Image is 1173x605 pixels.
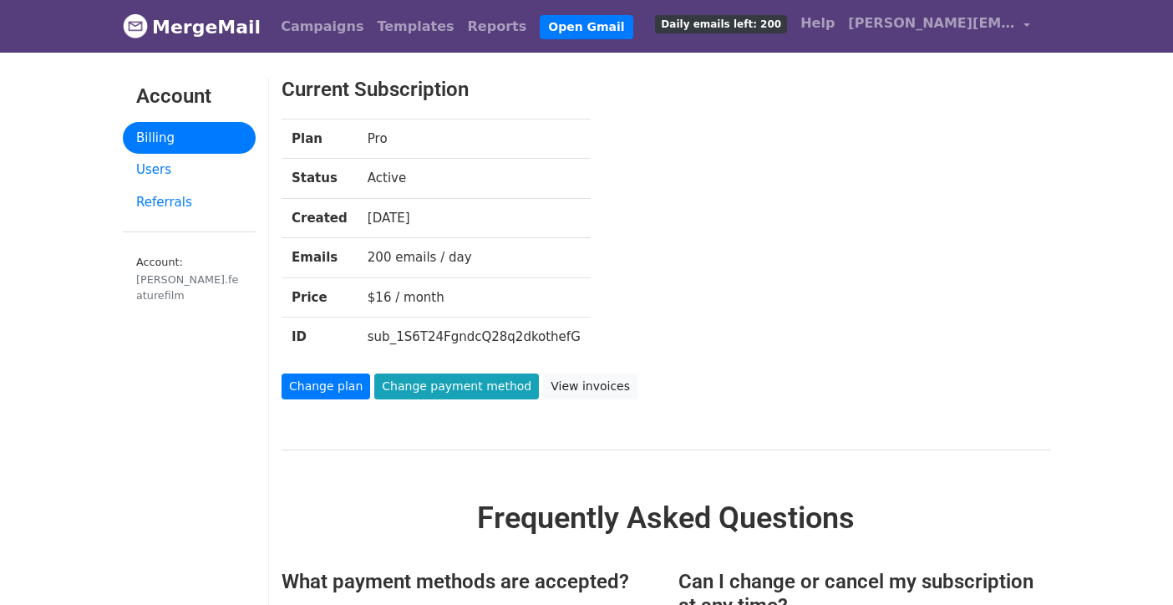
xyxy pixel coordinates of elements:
img: MergeMail logo [123,13,148,38]
a: Reports [461,10,534,43]
span: [PERSON_NAME][EMAIL_ADDRESS][DOMAIN_NAME] [848,13,1015,33]
a: [PERSON_NAME][EMAIL_ADDRESS][DOMAIN_NAME] [841,7,1037,46]
span: Daily emails left: 200 [655,15,787,33]
th: Created [282,198,358,238]
div: [PERSON_NAME].featurefilm [136,272,242,303]
th: Plan [282,119,358,159]
h3: What payment methods are accepted? [282,570,653,594]
td: [DATE] [358,198,591,238]
th: Price [282,277,358,318]
a: Referrals [123,186,256,219]
a: Daily emails left: 200 [648,7,794,40]
th: Emails [282,238,358,278]
h2: Frequently Asked Questions [282,501,1050,536]
td: $16 / month [358,277,591,318]
small: Account: [136,256,242,303]
td: 200 emails / day [358,238,591,278]
a: Campaigns [274,10,370,43]
a: Change payment method [374,374,539,399]
th: ID [282,318,358,357]
h3: Current Subscription [282,78,984,102]
td: Active [358,159,591,199]
a: Help [794,7,841,40]
a: Templates [370,10,460,43]
a: Open Gmail [540,15,632,39]
th: Status [282,159,358,199]
td: Pro [358,119,591,159]
a: View invoices [543,374,637,399]
td: sub_1S6T24FgndcQ28q2dkothefG [358,318,591,357]
a: Users [123,154,256,186]
a: Change plan [282,374,370,399]
a: Billing [123,122,256,155]
a: MergeMail [123,9,261,44]
h3: Account [136,84,242,109]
